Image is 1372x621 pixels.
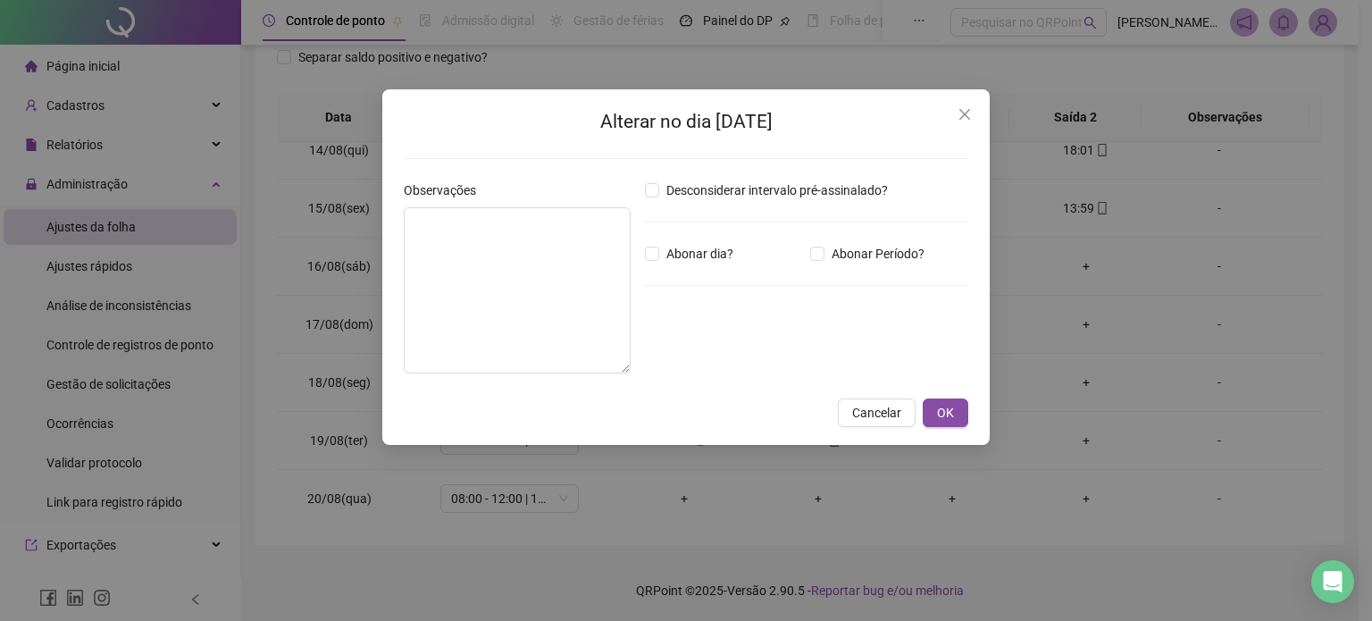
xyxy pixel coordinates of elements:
[1311,560,1354,603] div: Open Intercom Messenger
[824,244,932,264] span: Abonar Período?
[659,180,895,200] span: Desconsiderar intervalo pré-assinalado?
[852,403,901,423] span: Cancelar
[404,107,968,137] h2: Alterar no dia [DATE]
[958,107,972,122] span: close
[923,399,968,427] button: OK
[659,244,740,264] span: Abonar dia?
[838,399,916,427] button: Cancelar
[950,100,979,129] button: Close
[937,403,954,423] span: OK
[404,180,488,200] label: Observações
